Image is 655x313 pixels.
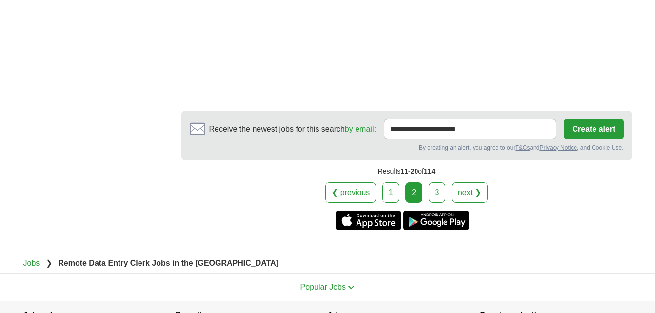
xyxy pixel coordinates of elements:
span: Receive the newest jobs for this search : [209,123,376,135]
a: Privacy Notice [539,144,577,151]
a: 1 [382,182,399,203]
a: by email [345,125,374,133]
a: ❮ previous [325,182,376,203]
a: Get the Android app [403,211,469,230]
div: By creating an alert, you agree to our and , and Cookie Use. [190,143,624,152]
a: Jobs [23,259,40,267]
button: Create alert [564,119,623,139]
span: 114 [424,167,435,175]
strong: Remote Data Entry Clerk Jobs in the [GEOGRAPHIC_DATA] [58,259,278,267]
a: Get the iPhone app [336,211,401,230]
a: next ❯ [452,182,488,203]
div: 2 [405,182,422,203]
span: 11-20 [400,167,418,175]
span: ❯ [46,259,52,267]
a: T&Cs [515,144,530,151]
div: Results of [181,160,632,182]
img: toggle icon [348,285,355,290]
span: Popular Jobs [300,283,346,291]
a: 3 [429,182,446,203]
